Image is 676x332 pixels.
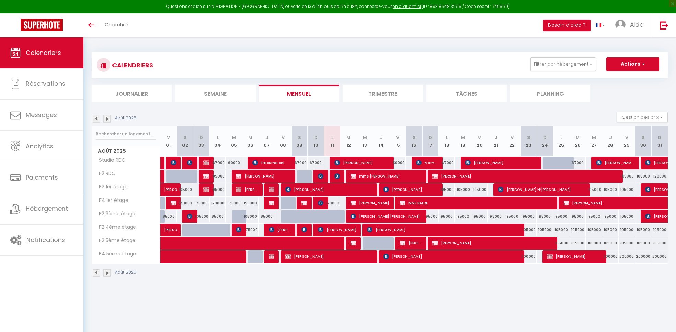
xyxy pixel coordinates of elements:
div: 200000 [520,250,537,263]
span: F4 1er étage [93,197,130,204]
th: 09 [291,126,308,157]
th: 27 [586,126,602,157]
abbr: S [642,134,645,141]
li: Trimestre [343,85,423,102]
span: [PERSON_NAME] [383,250,521,263]
div: 95000 [602,210,619,223]
span: BARA MBOUP [203,183,209,196]
abbr: V [511,134,514,141]
div: 85000 [210,210,226,223]
th: 01 [161,126,177,157]
span: MME BALDE [400,196,554,209]
div: 95000 [553,210,570,223]
th: 25 [553,126,570,157]
span: [PERSON_NAME] [400,237,422,250]
div: 105000 [619,224,635,236]
span: [PERSON_NAME] [351,237,356,250]
abbr: L [217,134,219,141]
span: [PERSON_NAME] [301,223,307,236]
span: celine ruget [318,170,323,183]
img: logout [660,21,668,30]
th: 16 [406,126,422,157]
th: 07 [259,126,275,157]
a: [PERSON_NAME] [161,183,177,196]
span: [PERSON_NAME] [367,223,521,236]
abbr: J [265,134,268,141]
div: 170000 [177,197,193,209]
div: 170000 [193,197,210,209]
div: 85000 [210,170,226,183]
a: ... Aida [610,13,653,37]
div: 105000 [586,224,602,236]
abbr: D [200,134,203,141]
span: [PERSON_NAME] [269,223,291,236]
li: Tâches [426,85,507,102]
div: 105000 [471,183,488,196]
abbr: S [413,134,416,141]
abbr: J [495,134,497,141]
div: 105000 [439,183,455,196]
span: [PERSON_NAME] [269,250,274,263]
th: 17 [422,126,439,157]
th: 20 [471,126,488,157]
div: 95000 [504,210,521,223]
span: mme [PERSON_NAME] [351,170,422,183]
div: 105000 [569,224,586,236]
abbr: S [183,134,187,141]
th: 13 [357,126,373,157]
div: 120000 [324,197,341,209]
span: F2 5ème étage [93,237,137,244]
div: 67000 [291,157,308,169]
div: 105000 [619,210,635,223]
div: 170000 [226,197,242,209]
div: 105000 [635,224,651,236]
a: [PERSON_NAME] [161,157,164,170]
span: [PERSON_NAME] [164,180,180,193]
a: [PERSON_NAME] [161,170,164,183]
span: F2 4ème étage [93,224,138,231]
div: 95000 [455,210,471,223]
th: 21 [488,126,504,157]
abbr: V [625,134,628,141]
span: [PERSON_NAME] [PERSON_NAME] [596,156,635,169]
th: 19 [455,126,471,157]
span: Analytics [26,142,54,150]
div: 105000 [651,237,668,250]
div: 105000 [553,224,570,236]
a: en cliquant ici [393,3,421,9]
div: 105000 [651,224,668,236]
abbr: J [380,134,383,141]
span: [PERSON_NAME] [PERSON_NAME] [318,196,323,209]
span: [PERSON_NAME] [236,170,291,183]
abbr: L [560,134,562,141]
abbr: L [331,134,333,141]
div: 75000 [242,224,259,236]
abbr: V [167,134,170,141]
span: [PERSON_NAME] [171,156,176,169]
th: 30 [635,126,651,157]
h3: CALENDRIERS [110,57,153,73]
span: F2 RDC [93,170,119,178]
span: [PERSON_NAME] [547,250,602,263]
div: 95000 [586,210,602,223]
p: Août 2025 [115,115,137,122]
div: 95000 [488,210,504,223]
div: 200000 [635,250,651,263]
span: [PERSON_NAME] [383,183,438,196]
span: Août 2025 [92,146,160,156]
div: 67000 [569,157,586,169]
input: Rechercher un logement... [96,128,156,140]
span: Mame [PERSON_NAME] [416,156,438,169]
div: 170000 [210,197,226,209]
div: 60000 [226,157,242,169]
div: 50000 [390,157,406,169]
span: [PERSON_NAME] [PERSON_NAME] [351,210,422,223]
div: 105000 [455,183,471,196]
button: Besoin d'aide ? [543,20,591,31]
li: Journalier [92,85,172,102]
span: Chercher [105,21,128,28]
span: F2 1er étage [93,183,129,191]
th: 18 [439,126,455,157]
div: 85000 [259,210,275,223]
li: Mensuel [259,85,339,102]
